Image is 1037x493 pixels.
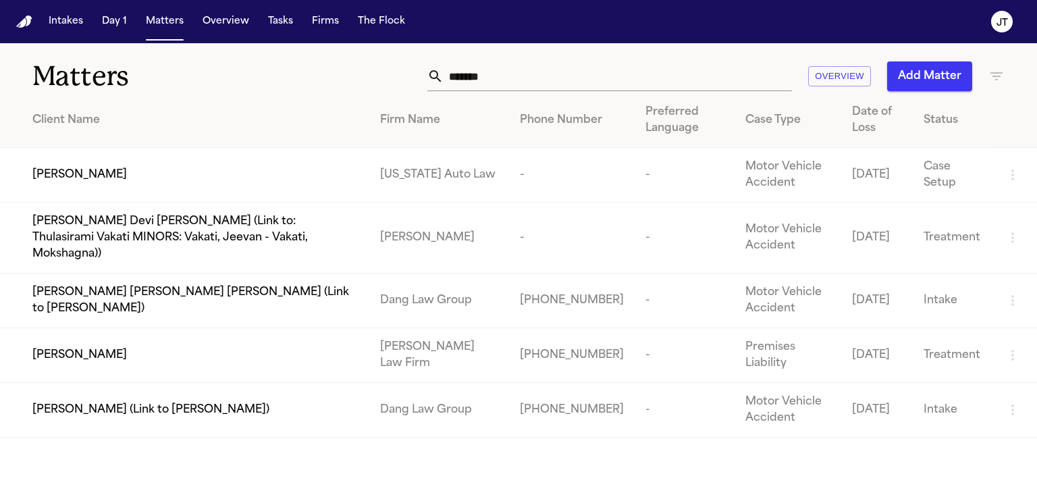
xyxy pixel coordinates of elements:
[197,9,255,34] button: Overview
[635,203,735,274] td: -
[735,148,841,203] td: Motor Vehicle Accident
[735,383,841,438] td: Motor Vehicle Accident
[635,148,735,203] td: -
[32,167,127,183] span: [PERSON_NAME]
[841,203,913,274] td: [DATE]
[32,284,358,317] span: [PERSON_NAME] [PERSON_NAME] [PERSON_NAME] (Link to [PERSON_NAME])
[369,148,509,203] td: [US_STATE] Auto Law
[16,16,32,28] a: Home
[924,112,983,128] div: Status
[841,328,913,383] td: [DATE]
[369,274,509,328] td: Dang Law Group
[32,347,127,363] span: [PERSON_NAME]
[635,274,735,328] td: -
[263,9,298,34] button: Tasks
[32,112,358,128] div: Client Name
[887,61,972,91] button: Add Matter
[841,274,913,328] td: [DATE]
[32,213,358,262] span: [PERSON_NAME] Devi [PERSON_NAME] (Link to: Thulasirami Vakati MINORS: Vakati, Jeevan - Vakati, Mo...
[352,9,410,34] button: The Flock
[745,112,830,128] div: Case Type
[520,112,624,128] div: Phone Number
[913,274,994,328] td: Intake
[913,148,994,203] td: Case Setup
[140,9,189,34] button: Matters
[841,383,913,438] td: [DATE]
[307,9,344,34] button: Firms
[735,203,841,274] td: Motor Vehicle Accident
[509,203,635,274] td: -
[369,203,509,274] td: [PERSON_NAME]
[32,59,304,93] h1: Matters
[43,9,88,34] button: Intakes
[913,383,994,438] td: Intake
[645,104,724,136] div: Preferred Language
[369,383,509,438] td: Dang Law Group
[16,16,32,28] img: Finch Logo
[635,328,735,383] td: -
[32,402,269,418] span: [PERSON_NAME] (Link to [PERSON_NAME])
[509,274,635,328] td: [PHONE_NUMBER]
[509,328,635,383] td: [PHONE_NUMBER]
[635,383,735,438] td: -
[97,9,132,34] button: Day 1
[735,274,841,328] td: Motor Vehicle Accident
[509,383,635,438] td: [PHONE_NUMBER]
[913,203,994,274] td: Treatment
[913,328,994,383] td: Treatment
[808,66,871,87] button: Overview
[841,148,913,203] td: [DATE]
[369,328,509,383] td: [PERSON_NAME] Law Firm
[735,328,841,383] td: Premises Liability
[852,104,903,136] div: Date of Loss
[380,112,498,128] div: Firm Name
[509,148,635,203] td: -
